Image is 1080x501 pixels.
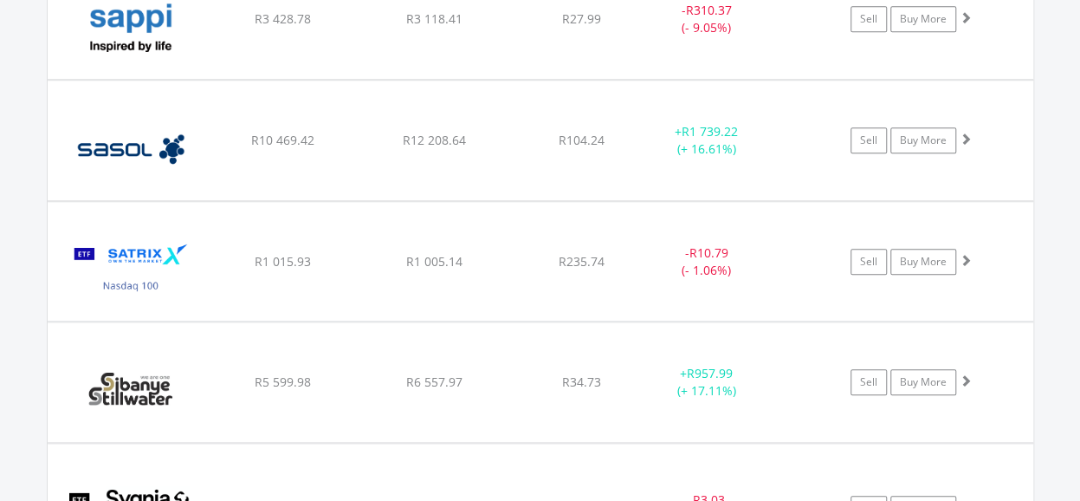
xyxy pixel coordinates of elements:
a: Sell [850,369,887,395]
span: R1 739.22 [682,123,738,140]
a: Buy More [890,127,956,153]
div: - (- 1.06%) [642,244,773,279]
a: Buy More [890,249,956,275]
a: Buy More [890,369,956,395]
span: R10 469.42 [251,132,314,148]
span: R104.24 [559,132,605,148]
img: EQU.ZA.SOL.png [56,102,205,196]
span: R957.99 [687,365,733,381]
span: R10.79 [689,244,728,261]
span: R3 428.78 [255,10,311,27]
img: EQU.ZA.STXNDQ.png [56,224,205,316]
span: R235.74 [559,253,605,270]
a: Sell [850,6,887,32]
span: R310.37 [686,2,732,18]
span: R1 005.14 [406,253,462,270]
a: Sell [850,249,887,275]
img: EQU.ZA.SSW.png [56,344,205,438]
span: R3 118.41 [406,10,462,27]
span: R27.99 [562,10,601,27]
a: Buy More [890,6,956,32]
span: R1 015.93 [255,253,311,270]
a: Sell [850,127,887,153]
div: + (+ 17.11%) [642,365,773,400]
div: + (+ 16.61%) [642,123,773,158]
div: - (- 9.05%) [642,2,773,36]
span: R6 557.97 [406,374,462,390]
span: R5 599.98 [255,374,311,390]
span: R34.73 [562,374,601,390]
span: R12 208.64 [403,132,466,148]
